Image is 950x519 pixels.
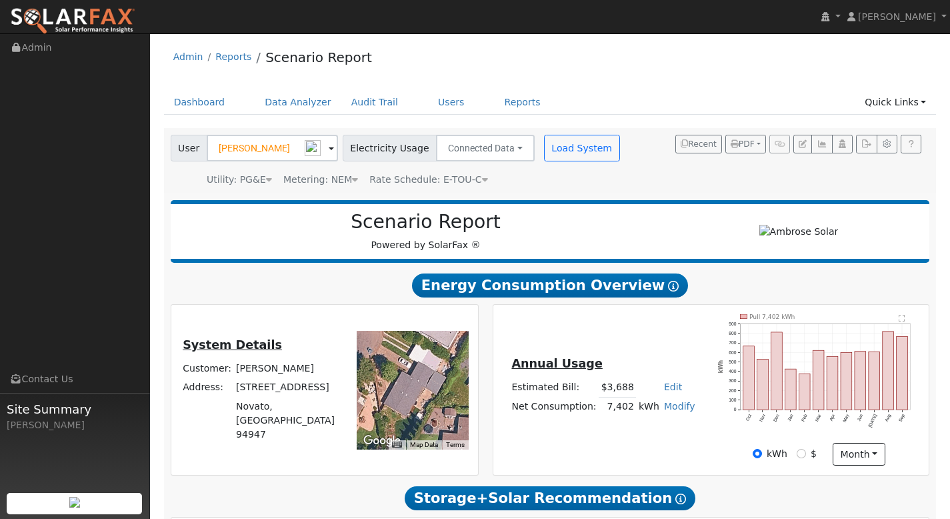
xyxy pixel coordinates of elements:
[729,378,737,383] text: 300
[753,449,762,458] input: kWh
[759,413,767,422] text: Nov
[255,90,341,115] a: Data Analyzer
[369,174,487,185] span: Alias: HETOUC
[815,413,823,422] text: Mar
[759,225,839,239] img: Ambrose Solar
[436,135,535,161] button: Connected Data
[883,332,894,410] rect: onclick=""
[343,135,437,161] span: Electricity Usage
[793,135,812,153] button: Edit User
[731,139,755,149] span: PDF
[446,441,465,448] a: Terms (opens in new tab)
[599,378,636,397] td: $3,688
[869,352,880,410] rect: onclick=""
[749,313,795,320] text: Pull 7,402 kWh
[787,413,794,422] text: Jan
[509,378,599,397] td: Estimated Bill:
[177,211,675,252] div: Powered by SolarFax ®
[734,407,737,412] text: 0
[181,360,234,378] td: Customer:
[901,135,921,153] a: Help Link
[509,397,599,416] td: Net Consumption:
[729,331,737,336] text: 800
[729,398,737,402] text: 100
[855,352,866,410] rect: onclick=""
[360,432,404,450] a: Open this area in Google Maps (opens a new window)
[797,449,806,458] input: $
[811,135,832,153] button: Multi-Series Graph
[898,413,906,422] text: Sep
[599,397,636,416] td: 7,402
[857,413,864,422] text: Jun
[877,135,897,153] button: Settings
[811,447,817,461] label: $
[410,440,438,450] button: Map Data
[842,413,851,423] text: May
[283,173,358,187] div: Metering: NEM
[664,401,695,412] a: Modify
[392,440,401,450] button: Keyboard shortcuts
[636,397,661,416] td: kWh
[265,49,372,65] a: Scenario Report
[833,443,885,466] button: month
[412,274,688,298] span: Energy Consumption Overview
[305,140,321,156] img: npw-badge-icon-locked.svg
[729,322,737,326] text: 900
[207,173,272,187] div: Utility: PG&E
[7,418,143,432] div: [PERSON_NAME]
[207,135,338,161] input: Select a User
[544,135,620,161] button: Load System
[668,281,679,292] i: Show Help
[234,397,343,444] td: Novato, [GEOGRAPHIC_DATA] 94947
[841,353,852,410] rect: onclick=""
[757,360,769,410] rect: onclick=""
[785,369,797,410] rect: onclick=""
[675,135,722,153] button: Recent
[858,11,936,22] span: [PERSON_NAME]
[884,413,892,422] text: Aug
[69,497,80,508] img: retrieve
[664,382,682,392] a: Edit
[725,135,766,153] button: PDF
[729,340,737,345] text: 700
[181,378,234,397] td: Address:
[495,90,551,115] a: Reports
[729,369,737,374] text: 400
[743,346,755,410] rect: onclick=""
[813,350,825,410] rect: onclick=""
[899,314,905,322] text: 
[856,135,877,153] button: Export Interval Data
[7,400,143,418] span: Site Summary
[729,388,737,393] text: 200
[215,51,251,62] a: Reports
[341,90,408,115] a: Audit Trail
[718,360,724,373] text: kWh
[10,7,135,35] img: SolarFax
[234,360,343,378] td: [PERSON_NAME]
[729,350,737,355] text: 600
[428,90,475,115] a: Users
[171,135,207,161] span: User
[771,332,783,410] rect: onclick=""
[745,413,753,422] text: Oct
[773,413,781,422] text: Dec
[360,432,404,450] img: Google
[897,336,908,410] rect: onclick=""
[855,90,936,115] a: Quick Links
[173,51,203,62] a: Admin
[405,486,695,510] span: Storage+Solar Recommendation
[234,378,343,397] td: [STREET_ADDRESS]
[164,90,235,115] a: Dashboard
[767,447,787,461] label: kWh
[184,211,667,233] h2: Scenario Report
[511,357,602,370] u: Annual Usage
[832,135,853,153] button: Login As
[799,374,811,410] rect: onclick=""
[183,338,282,352] u: System Details
[729,360,737,364] text: 500
[827,357,838,410] rect: onclick=""
[675,494,686,504] i: Show Help
[867,413,878,428] text: [DATE]
[801,413,808,422] text: Feb
[829,413,837,422] text: Apr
